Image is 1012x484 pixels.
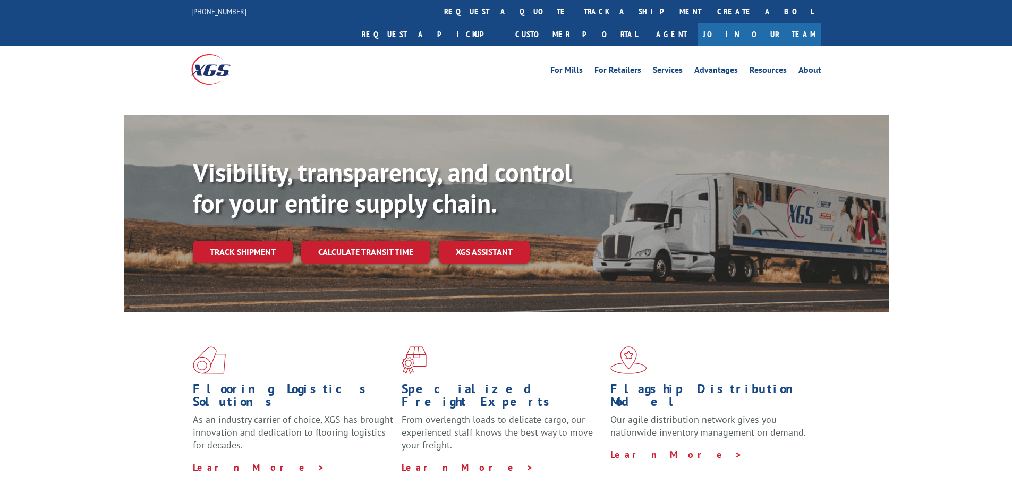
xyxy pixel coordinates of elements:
[610,448,743,461] a: Learn More >
[402,461,534,473] a: Learn More >
[610,383,811,413] h1: Flagship Distribution Model
[402,413,602,461] p: From overlength loads to delicate cargo, our experienced staff knows the best way to move your fr...
[191,6,246,16] a: [PHONE_NUMBER]
[193,241,293,263] a: Track shipment
[550,66,583,78] a: For Mills
[594,66,641,78] a: For Retailers
[193,156,572,219] b: Visibility, transparency, and control for your entire supply chain.
[193,346,226,374] img: xgs-icon-total-supply-chain-intelligence-red
[750,66,787,78] a: Resources
[193,413,393,451] span: As an industry carrier of choice, XGS has brought innovation and dedication to flooring logistics...
[402,383,602,413] h1: Specialized Freight Experts
[610,346,647,374] img: xgs-icon-flagship-distribution-model-red
[507,23,645,46] a: Customer Portal
[193,461,325,473] a: Learn More >
[439,241,530,264] a: XGS ASSISTANT
[698,23,821,46] a: Join Our Team
[354,23,507,46] a: Request a pickup
[694,66,738,78] a: Advantages
[653,66,683,78] a: Services
[645,23,698,46] a: Agent
[402,346,427,374] img: xgs-icon-focused-on-flooring-red
[798,66,821,78] a: About
[301,241,430,264] a: Calculate transit time
[193,383,394,413] h1: Flooring Logistics Solutions
[610,413,806,438] span: Our agile distribution network gives you nationwide inventory management on demand.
